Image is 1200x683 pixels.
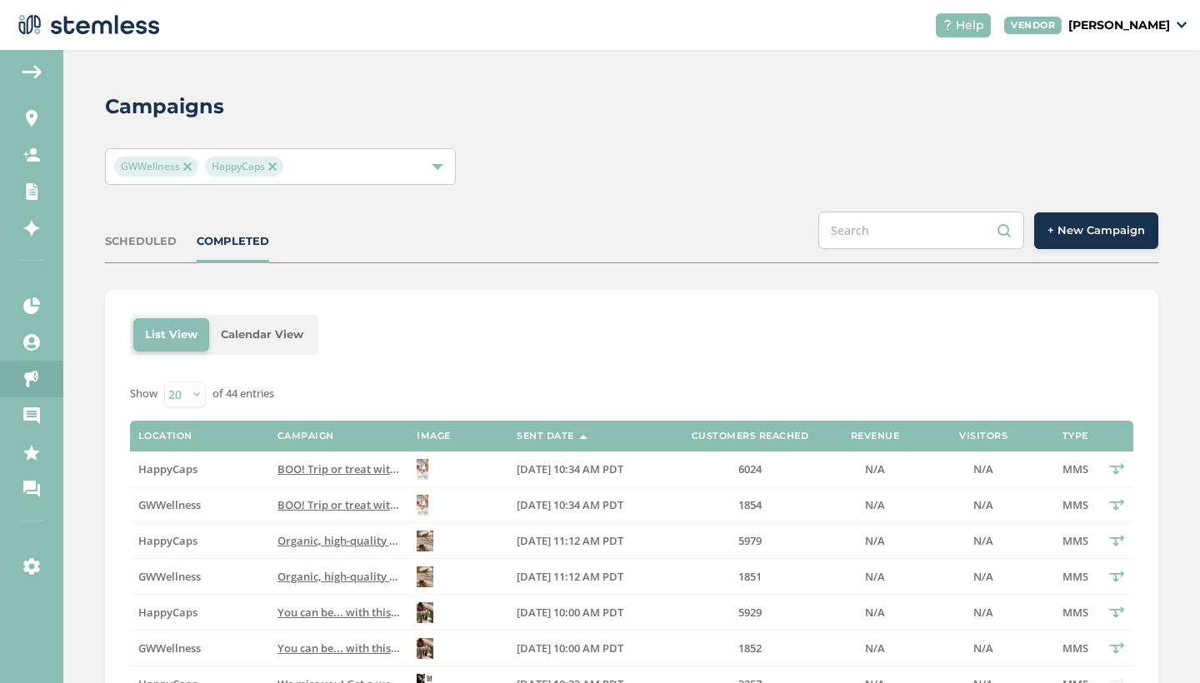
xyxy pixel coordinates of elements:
[956,17,984,34] span: Help
[183,162,192,171] img: icon-close-accent-8a337256.svg
[1047,222,1145,239] span: + New Campaign
[1177,22,1187,28] img: icon_down-arrow-small-66adaf34.svg
[197,233,269,250] div: COMPLETED
[22,65,42,78] img: icon-arrow-back-accent-c549486e.svg
[818,212,1024,249] input: Search
[205,157,283,177] span: HappyCaps
[1004,17,1062,34] div: VENDOR
[114,157,198,177] span: GWWellness
[105,233,177,250] div: SCHEDULED
[1117,603,1200,683] iframe: Chat Widget
[105,92,224,122] h2: Campaigns
[13,8,160,42] img: logo-dark-0685b13c.svg
[942,20,952,30] img: icon-help-white-03924b79.svg
[1068,17,1170,34] p: [PERSON_NAME]
[268,162,277,171] img: icon-close-accent-8a337256.svg
[1034,212,1158,249] button: + New Campaign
